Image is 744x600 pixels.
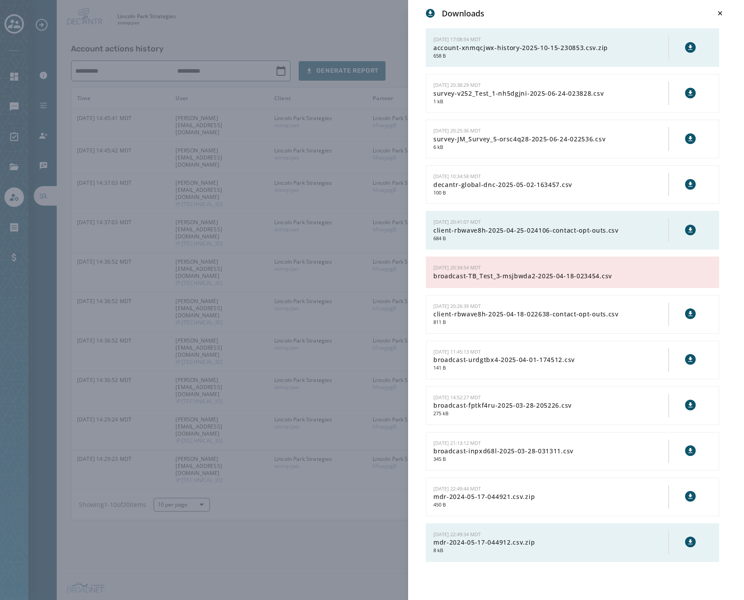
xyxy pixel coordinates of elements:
[433,264,481,271] span: [DATE] 20:34:54 MDT
[433,98,668,105] span: 1 kB
[433,310,668,319] span: client-rbwave8h-2025-04-18-022638-contact-opt-outs.csv
[433,538,668,547] span: mdr-2024-05-17-044912.csv.zip
[433,394,481,401] span: [DATE] 14:52:27 MDT
[433,144,668,151] span: 6 kB
[433,52,668,60] span: 658 B
[433,226,668,235] span: client-rbwave8h-2025-04-25-024106-contact-opt-outs.csv
[433,501,668,509] span: 450 B
[433,410,668,417] span: 275 kB
[433,355,668,364] span: broadcast-urdgtbx4-2025-04-01-174512.csv
[433,89,668,98] span: survey-v252_Test_1-nh5dgjni-2025-06-24-023828.csv
[433,127,481,134] span: [DATE] 20:25:36 MDT
[433,440,481,446] span: [DATE] 21:13:12 MDT
[433,173,481,179] span: [DATE] 10:34:58 MDT
[433,492,668,501] span: mdr-2024-05-17-044921.csv.zip
[433,272,712,281] span: broadcast-TB_Test_3-msjbwda2-2025-04-18-023454.csv
[433,547,668,554] span: 8 kB
[433,319,668,326] span: 811 B
[433,364,668,372] span: 141 B
[433,401,668,410] span: broadcast-fptkf4ru-2025-03-28-205226.csv
[433,135,668,144] span: survey-JM_Survey_5-orsc4q28-2025-06-24-022536.csv
[433,180,668,189] span: decantr-global-dnc-2025-05-02-163457.csv
[433,43,668,52] span: account-xnmqcjwx-history-2025-10-15-230853.csv.zip
[433,235,668,242] span: 684 B
[433,82,481,88] span: [DATE] 20:38:29 MDT
[433,531,481,538] span: [DATE] 22:49:34 MDT
[433,189,668,197] span: 100 B
[442,7,484,19] h3: Downloads
[433,36,481,43] span: [DATE] 17:08:54 MDT
[433,348,481,355] span: [DATE] 11:45:13 MDT
[433,456,668,463] span: 345 B
[433,447,668,456] span: broadcast-inpxd68l-2025-03-28-031311.csv
[433,485,481,492] span: [DATE] 22:49:44 MDT
[433,303,481,309] span: [DATE] 20:26:39 MDT
[433,218,481,225] span: [DATE] 20:41:07 MDT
